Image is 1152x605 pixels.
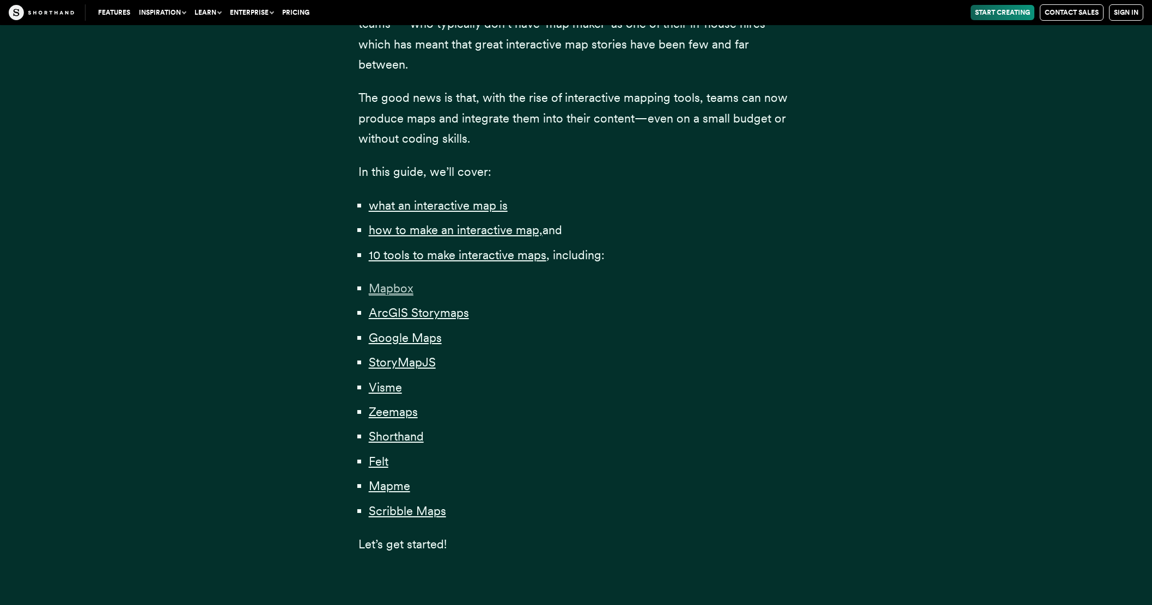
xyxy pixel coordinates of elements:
a: how to make an interactive map, [369,223,543,237]
a: Start Creating [971,5,1034,20]
span: The good news is that, with the rise of interactive mapping tools, teams can now produce maps and... [358,90,788,145]
span: and [543,223,562,237]
a: Felt [369,454,388,468]
a: what an interactive map is [369,198,508,212]
a: Zeemaps [369,405,418,419]
a: Sign in [1109,4,1143,21]
a: Shorthand [369,429,424,443]
a: Contact Sales [1040,4,1104,21]
a: 10 tools to make interactive maps [369,248,546,262]
button: Enterprise [225,5,278,20]
a: Google Maps [369,331,442,345]
a: Mapbox [369,281,413,295]
span: , including: [546,248,605,262]
a: Visme [369,380,402,394]
a: ArcGIS Storymaps [369,305,469,320]
span: Mapbox [369,281,413,296]
a: Mapme [369,479,410,493]
a: Features [94,5,135,20]
button: Learn [190,5,225,20]
img: The Craft [9,5,74,20]
span: Let’s get started! [358,537,447,551]
button: Inspiration [135,5,190,20]
a: Scribble Maps [369,504,446,518]
a: StoryMapJS [369,355,436,369]
a: Pricing [278,5,314,20]
span: In this guide, we’ll cover: [358,164,491,179]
